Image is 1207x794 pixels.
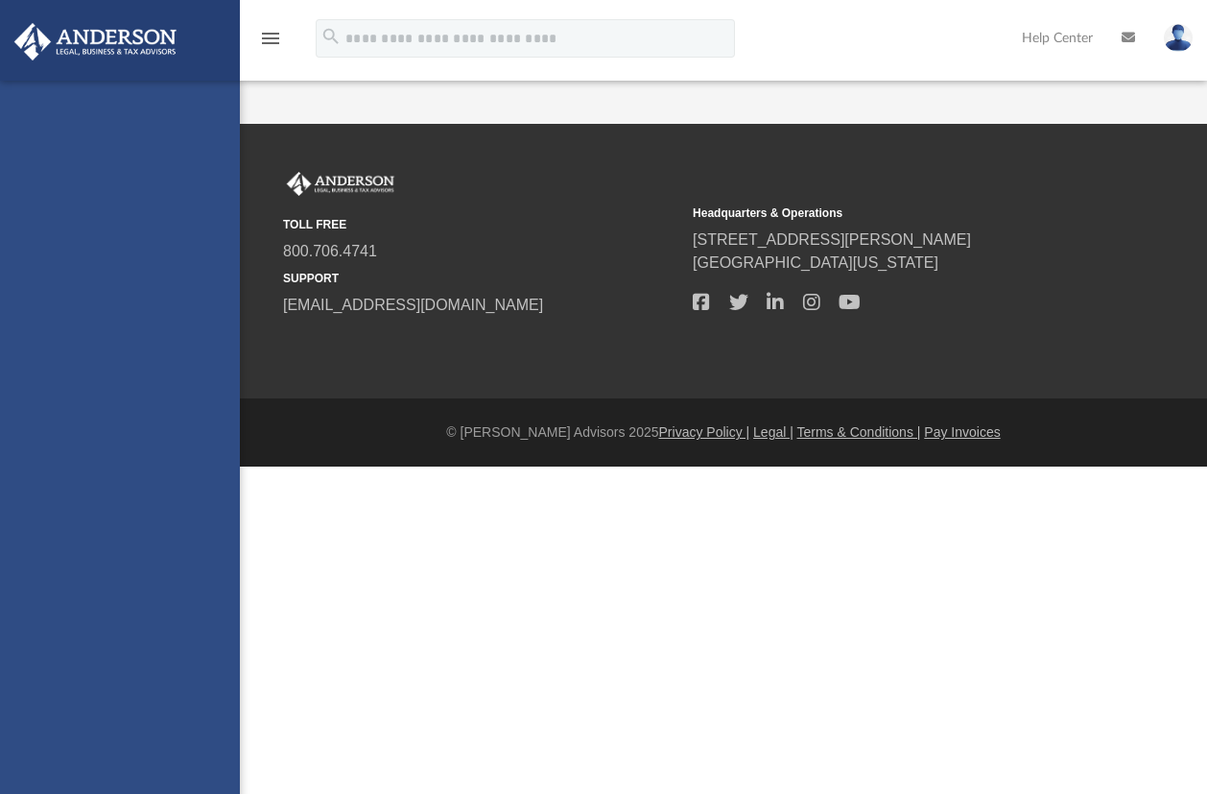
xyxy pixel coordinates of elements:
[693,231,971,248] a: [STREET_ADDRESS][PERSON_NAME]
[259,27,282,50] i: menu
[283,270,679,287] small: SUPPORT
[240,422,1207,443] div: © [PERSON_NAME] Advisors 2025
[693,254,938,271] a: [GEOGRAPHIC_DATA][US_STATE]
[659,424,750,440] a: Privacy Policy |
[693,205,1089,222] small: Headquarters & Operations
[259,36,282,50] a: menu
[283,297,543,313] a: [EMAIL_ADDRESS][DOMAIN_NAME]
[283,172,398,197] img: Anderson Advisors Platinum Portal
[283,243,377,259] a: 800.706.4741
[320,26,342,47] i: search
[797,424,921,440] a: Terms & Conditions |
[283,216,679,233] small: TOLL FREE
[753,424,793,440] a: Legal |
[1164,24,1193,52] img: User Pic
[924,424,1000,440] a: Pay Invoices
[9,23,182,60] img: Anderson Advisors Platinum Portal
